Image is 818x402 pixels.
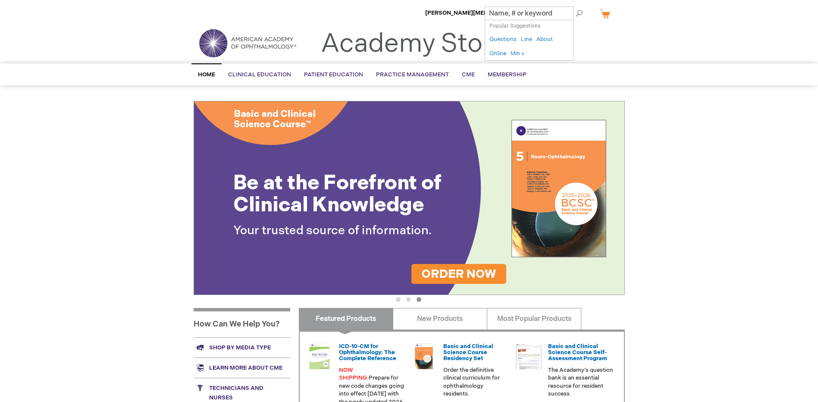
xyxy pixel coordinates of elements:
[462,71,475,78] span: CME
[548,366,614,398] p: The Academy's question bank is an essential resource for resident success.
[521,35,532,44] a: Line
[425,9,522,16] a: [PERSON_NAME][MEDICAL_DATA]
[299,308,393,330] a: Featured Products
[321,28,507,60] a: Academy Store
[304,71,363,78] span: Patient Education
[396,297,401,302] button: 1 of 3
[194,337,290,358] a: Shop by media type
[443,343,493,362] a: Basic and Clinical Science Course Residency Set
[228,71,291,78] span: Clinical Education
[489,35,517,44] a: Questions
[194,358,290,378] a: Learn more about CME
[487,308,581,330] a: Most Popular Products
[516,343,542,369] img: bcscself_20.jpg
[485,6,574,20] input: Name, # or keyword
[489,50,506,58] a: Online
[339,343,396,362] a: ICD-10-CM for Ophthalmology: The Complete Reference
[393,308,487,330] a: New Products
[536,35,553,44] a: About
[553,4,586,22] span: Search
[198,71,215,78] span: Home
[376,71,449,78] span: Practice Management
[406,297,411,302] button: 2 of 3
[511,50,524,58] a: Min v
[339,367,369,382] span: NOW SHIPPING:
[489,23,540,29] span: Popular Suggestions
[417,297,421,302] button: 3 of 3
[443,366,509,398] p: Order the definitive clinical curriculum for ophthalmology residents.
[548,343,607,362] a: Basic and Clinical Science Course Self-Assessment Program
[488,71,527,78] span: Membership
[411,343,437,369] img: 02850963u_47.png
[194,308,290,337] h1: How Can We Help You?
[307,343,332,369] img: 0120008u_42.png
